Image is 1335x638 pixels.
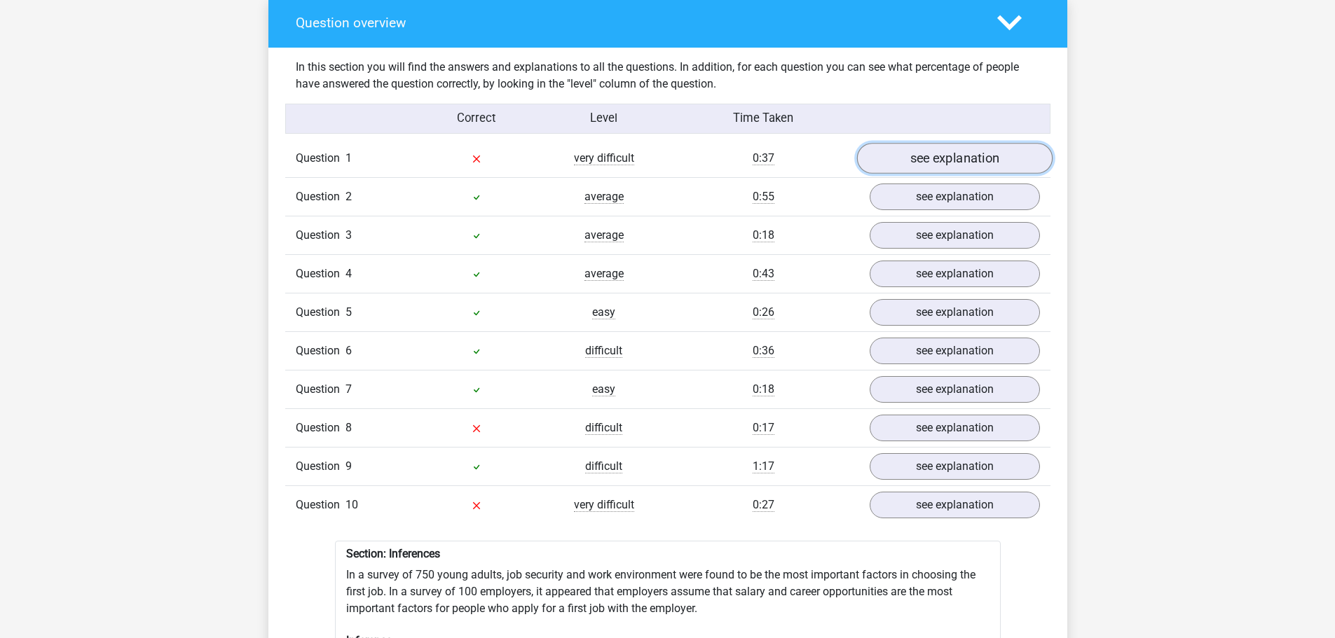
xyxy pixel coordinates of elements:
span: 0:18 [753,382,774,396]
span: 9 [345,459,352,473]
div: Correct [413,110,540,127]
span: 10 [345,498,358,511]
span: 0:36 [753,344,774,358]
span: 1 [345,151,352,165]
span: 8 [345,421,352,434]
span: Question [296,381,345,398]
span: Question [296,304,345,321]
span: 0:18 [753,228,774,242]
span: Question [296,150,345,167]
span: 0:26 [753,305,774,319]
a: see explanation [870,492,1040,518]
span: 0:27 [753,498,774,512]
span: Question [296,188,345,205]
span: Question [296,342,345,359]
a: see explanation [870,261,1040,287]
a: see explanation [870,376,1040,403]
span: 0:43 [753,267,774,281]
a: see explanation [856,144,1052,174]
span: average [584,228,624,242]
h4: Question overview [296,15,976,31]
span: average [584,267,624,281]
span: Question [296,497,345,513]
span: 2 [345,190,352,203]
span: Question [296,419,345,436]
a: see explanation [870,338,1040,364]
a: see explanation [870,415,1040,441]
div: Level [540,110,668,127]
div: Time Taken [667,110,858,127]
span: 1:17 [753,459,774,473]
span: 7 [345,382,352,396]
span: average [584,190,624,204]
span: 5 [345,305,352,319]
a: see explanation [870,183,1040,210]
span: 0:17 [753,421,774,435]
span: easy [592,382,615,396]
a: see explanation [870,222,1040,249]
span: Question [296,265,345,282]
span: 0:37 [753,151,774,165]
span: difficult [585,344,622,358]
span: 0:55 [753,190,774,204]
div: In this section you will find the answers and explanations to all the questions. In addition, for... [285,59,1050,92]
span: 4 [345,267,352,280]
a: see explanation [870,299,1040,326]
span: easy [592,305,615,319]
h6: Section: Inferences [346,547,990,560]
span: 6 [345,344,352,357]
span: difficult [585,421,622,435]
span: very difficult [574,498,634,512]
span: Question [296,458,345,475]
span: very difficult [574,151,634,165]
span: difficult [585,459,622,473]
a: see explanation [870,453,1040,480]
span: Question [296,227,345,244]
span: 3 [345,228,352,242]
